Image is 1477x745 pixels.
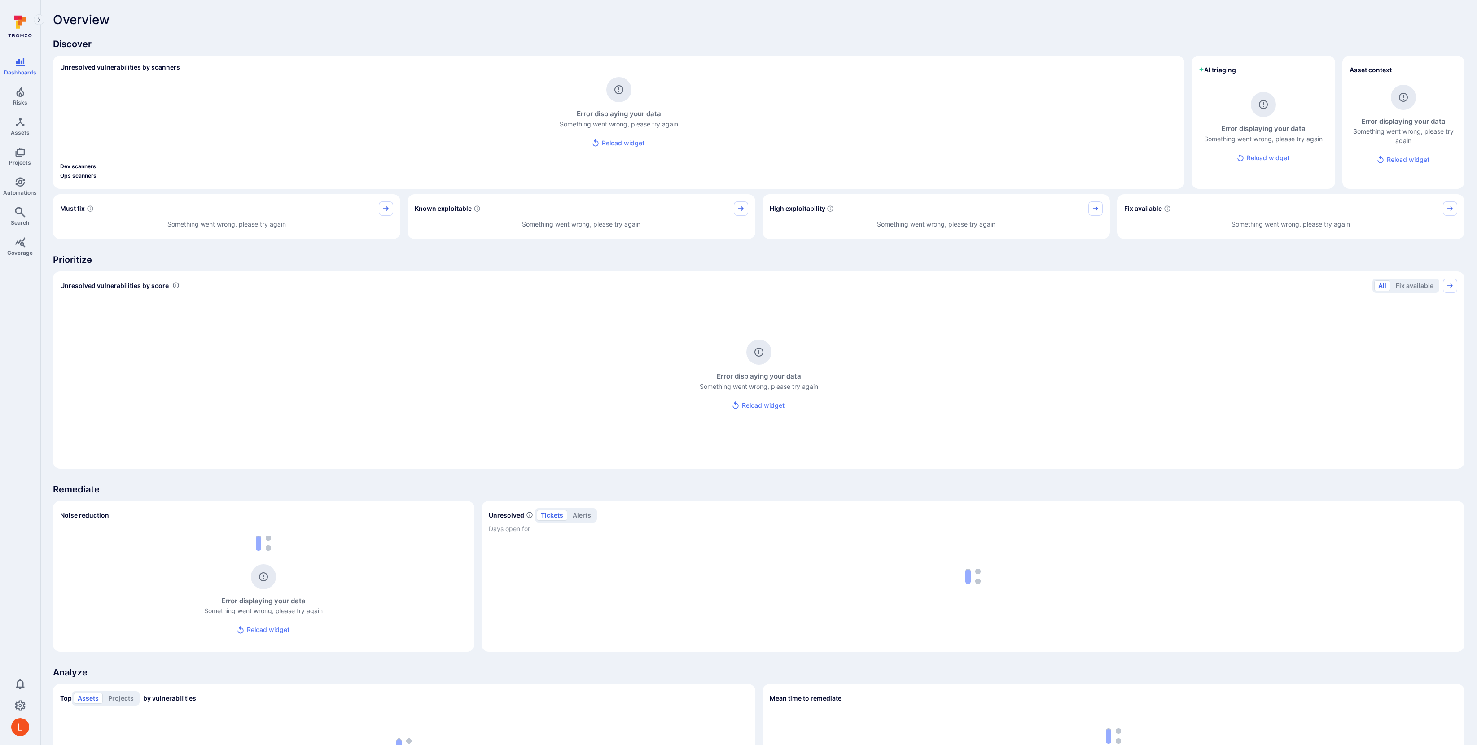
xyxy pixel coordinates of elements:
button: reload [1232,150,1295,166]
svg: Confirmed exploitable by KEV [473,205,481,212]
svg: Vulnerabilities with fix available [1164,205,1171,212]
span: Assets [11,129,30,136]
div: Known exploitable [408,194,755,239]
div: Number of vulnerabilities in status 'Open' 'Triaged' and 'In process' grouped by score [172,281,180,290]
div: loading spinner [60,528,467,559]
button: reload [728,397,790,414]
div: Lukas Šalkauskas [11,718,29,736]
span: Search [11,219,29,226]
span: Remediate [53,483,1464,496]
button: alerts [569,510,595,521]
p: Something went wrong, please try again [1350,126,1457,145]
h4: Error displaying your data [717,371,801,382]
span: Noise reduction [60,511,109,519]
span: Projects [9,159,31,166]
div: Must fix [53,194,400,239]
h4: Error displaying your data [1221,124,1306,134]
button: tickets [537,510,567,521]
button: reload [232,622,295,638]
button: Projects [104,693,138,704]
p: Something went wrong, please try again [522,219,640,229]
span: Number of unresolved items by priority and days open [526,510,533,520]
button: reload [1372,152,1435,168]
button: All [1374,280,1390,291]
p: Something went wrong, please try again [167,219,286,229]
button: Fix available [1392,280,1438,291]
img: Loading... [256,536,271,551]
span: Prioritize [53,253,1464,266]
p: Something went wrong, please try again [1204,134,1323,144]
button: Assets [74,693,103,704]
h2: Top by vulnerabilities [60,691,196,706]
span: Risks [13,99,27,106]
span: Automations [3,189,37,196]
div: Fix available [1117,194,1464,239]
span: Days open for [489,524,1457,533]
span: Overview [53,13,110,27]
h2: Unresolved [489,511,524,520]
svg: EPSS score ≥ 0.7 [827,205,834,212]
span: Dashboards [4,69,36,76]
img: ACg8ocL1zoaGYHINvVelaXD2wTMKGlaFbOiGNlSQVKsddkbQKplo=s96-c [11,718,29,736]
span: Ops scanners [60,172,1177,179]
span: Analyze [53,666,1464,679]
i: Expand navigation menu [36,16,42,24]
span: Fix available [1124,204,1162,213]
span: High exploitability [770,204,825,213]
span: Mean time to remediate [770,694,841,703]
span: Must fix [60,204,85,213]
button: Expand navigation menu [34,14,44,25]
svg: Risk score >=40 , missed SLA [87,205,94,212]
span: Coverage [7,249,33,256]
span: Unresolved vulnerabilities by score [60,281,169,290]
span: Known exploitable [415,204,472,213]
p: Something went wrong, please try again [1232,219,1350,229]
h4: Error displaying your data [577,109,661,119]
p: Something went wrong, please try again [560,119,678,129]
h2: AI triaging [1199,65,1236,74]
p: Something went wrong, please try again [204,606,323,615]
p: Something went wrong, please try again [877,219,995,229]
p: Something went wrong, please try again [700,382,818,391]
div: High exploitability [763,194,1110,239]
span: Discover [53,38,1464,50]
h4: Error displaying your data [1361,117,1446,127]
span: Asset context [1350,65,1392,74]
h4: Error displaying your data [221,596,306,606]
h2: Unresolved vulnerabilities by scanners [60,63,180,72]
span: Dev scanners [60,163,1177,170]
button: reload [587,135,650,152]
